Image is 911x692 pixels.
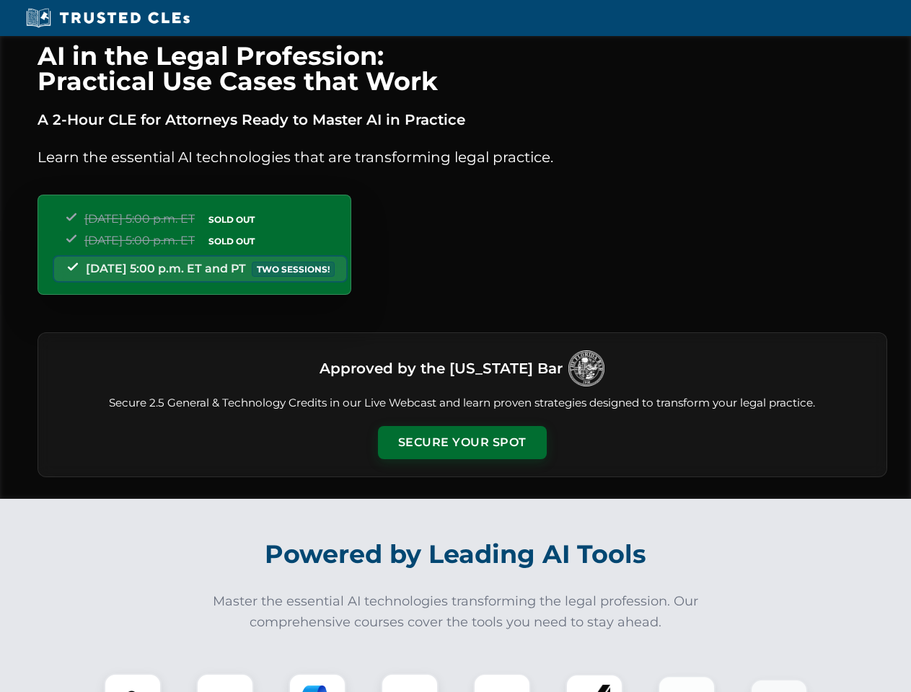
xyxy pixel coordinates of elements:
span: [DATE] 5:00 p.m. ET [84,234,195,247]
span: SOLD OUT [203,234,260,249]
p: Master the essential AI technologies transforming the legal profession. Our comprehensive courses... [203,591,708,633]
img: Trusted CLEs [22,7,194,29]
h3: Approved by the [US_STATE] Bar [320,355,563,381]
button: Secure Your Spot [378,426,547,459]
p: Learn the essential AI technologies that are transforming legal practice. [38,146,887,169]
h1: AI in the Legal Profession: Practical Use Cases that Work [38,43,887,94]
img: Logo [568,350,604,386]
p: Secure 2.5 General & Technology Credits in our Live Webcast and learn proven strategies designed ... [56,395,869,412]
span: SOLD OUT [203,212,260,227]
h2: Powered by Leading AI Tools [56,529,855,580]
span: [DATE] 5:00 p.m. ET [84,212,195,226]
p: A 2-Hour CLE for Attorneys Ready to Master AI in Practice [38,108,887,131]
